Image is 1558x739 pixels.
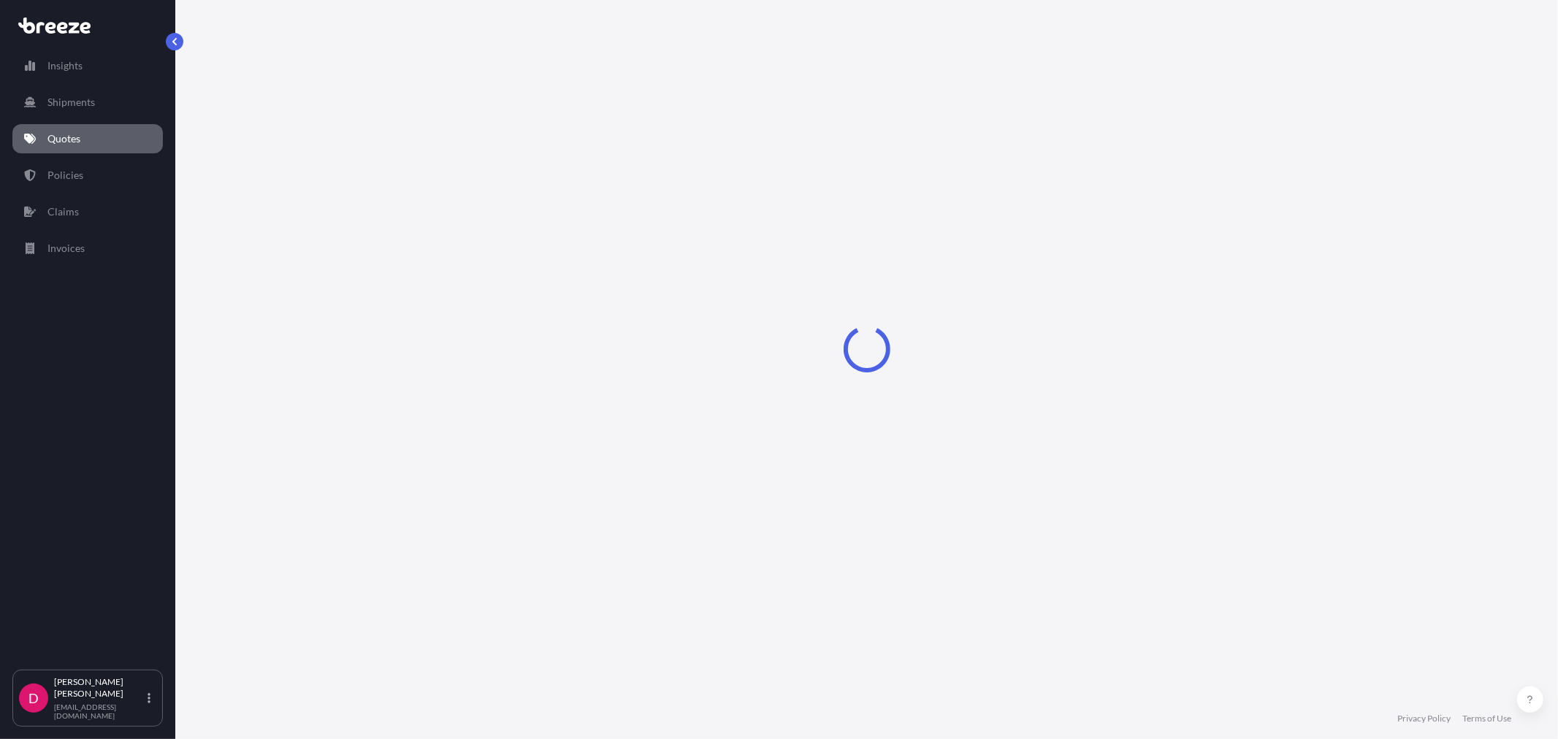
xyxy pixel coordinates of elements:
a: Invoices [12,234,163,263]
a: Claims [12,197,163,226]
span: D [28,691,39,705]
p: Quotes [47,131,80,146]
p: Invoices [47,241,85,256]
p: [EMAIL_ADDRESS][DOMAIN_NAME] [54,702,145,720]
a: Privacy Policy [1397,713,1451,724]
p: Policies [47,168,83,183]
a: Shipments [12,88,163,117]
a: Policies [12,161,163,190]
p: Claims [47,204,79,219]
p: Insights [47,58,83,73]
a: Terms of Use [1462,713,1511,724]
p: Shipments [47,95,95,110]
a: Quotes [12,124,163,153]
a: Insights [12,51,163,80]
p: [PERSON_NAME] [PERSON_NAME] [54,676,145,700]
